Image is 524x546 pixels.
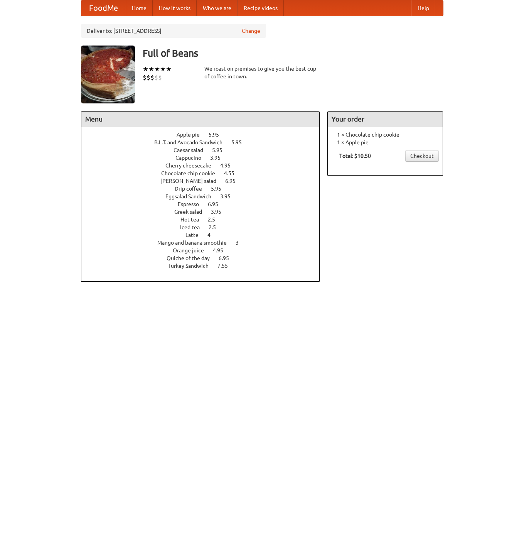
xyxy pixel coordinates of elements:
[167,255,243,261] a: Quiche of the day 6.95
[209,224,224,230] span: 2.5
[160,65,166,73] li: ★
[217,263,236,269] span: 7.55
[185,232,225,238] a: Latte 4
[148,65,154,73] li: ★
[153,0,197,16] a: How it works
[411,0,435,16] a: Help
[204,65,320,80] div: We roast on premises to give you the best cup of coffee in town.
[81,46,135,103] img: angular.jpg
[238,0,284,16] a: Recipe videos
[165,193,219,199] span: Eggsalad Sandwich
[180,216,207,223] span: Hot tea
[213,247,231,254] span: 4.95
[154,139,256,145] a: B.L.T. and Avocado Sandwich 5.95
[158,73,162,82] li: $
[212,147,230,153] span: 5.95
[161,170,249,176] a: Chocolate chip cookie 4.55
[210,155,228,161] span: 3.95
[211,209,229,215] span: 3.95
[143,65,148,73] li: ★
[160,178,224,184] span: [PERSON_NAME] salad
[220,193,238,199] span: 3.95
[174,209,210,215] span: Greek salad
[175,186,236,192] a: Drip coffee 5.95
[177,132,207,138] span: Apple pie
[328,112,443,127] h4: Your order
[143,73,147,82] li: $
[173,247,212,254] span: Orange juice
[154,65,160,73] li: ★
[81,0,126,16] a: FoodMe
[126,0,153,16] a: Home
[173,247,238,254] a: Orange juice 4.95
[165,193,245,199] a: Eggsalad Sandwich 3.95
[167,255,217,261] span: Quiche of the day
[178,201,207,207] span: Espresso
[180,216,229,223] a: Hot tea 2.5
[174,147,237,153] a: Caesar salad 5.95
[175,155,209,161] span: Cappucino
[174,147,211,153] span: Caesar salad
[207,232,218,238] span: 4
[157,240,253,246] a: Mango and banana smoothie 3
[81,112,320,127] h4: Menu
[224,170,242,176] span: 4.55
[168,263,216,269] span: Turkey Sandwich
[339,153,371,159] b: Total: $10.50
[178,201,233,207] a: Espresso 6.95
[175,155,235,161] a: Cappucino 3.95
[166,65,172,73] li: ★
[174,209,236,215] a: Greek salad 3.95
[236,240,246,246] span: 3
[332,139,439,146] li: 1 × Apple pie
[219,255,237,261] span: 6.95
[157,240,234,246] span: Mango and banana smoothie
[197,0,238,16] a: Who we are
[177,132,233,138] a: Apple pie 5.95
[220,162,238,169] span: 4.95
[208,201,226,207] span: 6.95
[231,139,249,145] span: 5.95
[143,46,443,61] h3: Full of Beans
[211,186,229,192] span: 5.95
[225,178,243,184] span: 6.95
[208,216,223,223] span: 2.5
[180,224,230,230] a: Iced tea 2.5
[242,27,260,35] a: Change
[165,162,219,169] span: Cherry cheesecake
[165,162,245,169] a: Cherry cheesecake 4.95
[168,263,242,269] a: Turkey Sandwich 7.55
[180,224,207,230] span: Iced tea
[154,139,230,145] span: B.L.T. and Avocado Sandwich
[185,232,206,238] span: Latte
[175,186,210,192] span: Drip coffee
[209,132,227,138] span: 5.95
[150,73,154,82] li: $
[161,170,223,176] span: Chocolate chip cookie
[160,178,250,184] a: [PERSON_NAME] salad 6.95
[81,24,266,38] div: Deliver to: [STREET_ADDRESS]
[332,131,439,139] li: 1 × Chocolate chip cookie
[405,150,439,162] a: Checkout
[154,73,158,82] li: $
[147,73,150,82] li: $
